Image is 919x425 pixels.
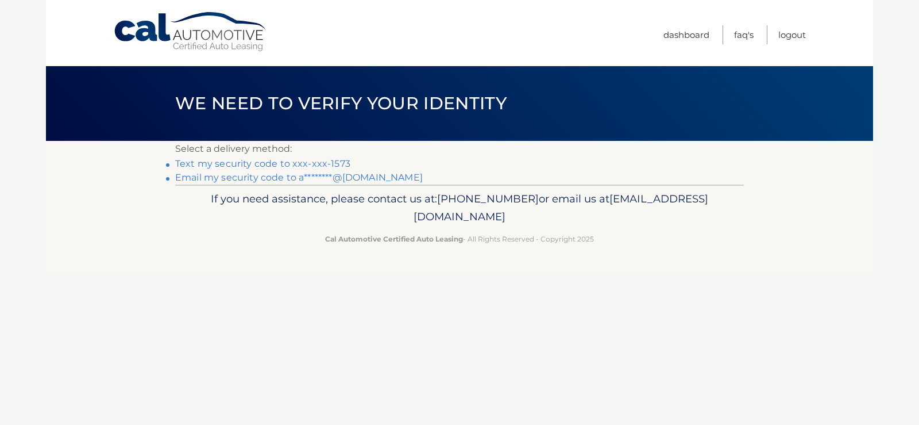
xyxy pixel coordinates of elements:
[778,25,806,44] a: Logout
[325,235,463,243] strong: Cal Automotive Certified Auto Leasing
[734,25,754,44] a: FAQ's
[437,192,539,205] span: [PHONE_NUMBER]
[175,172,423,183] a: Email my security code to a********@[DOMAIN_NAME]
[663,25,709,44] a: Dashboard
[175,93,507,114] span: We need to verify your identity
[183,233,736,245] p: - All Rights Reserved - Copyright 2025
[113,12,268,52] a: Cal Automotive
[183,190,736,227] p: If you need assistance, please contact us at: or email us at
[175,141,744,157] p: Select a delivery method:
[175,158,350,169] a: Text my security code to xxx-xxx-1573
